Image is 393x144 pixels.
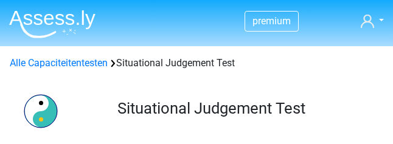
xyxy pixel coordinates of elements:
img: situational judgement test [10,80,71,141]
a: Alle Capaciteitentesten [10,57,108,69]
h3: Situational Judgement Test [117,99,375,118]
span: premium [252,15,291,27]
a: premium [245,13,298,29]
img: Assessly [9,10,96,38]
div: Situational Judgement Test [5,56,388,70]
